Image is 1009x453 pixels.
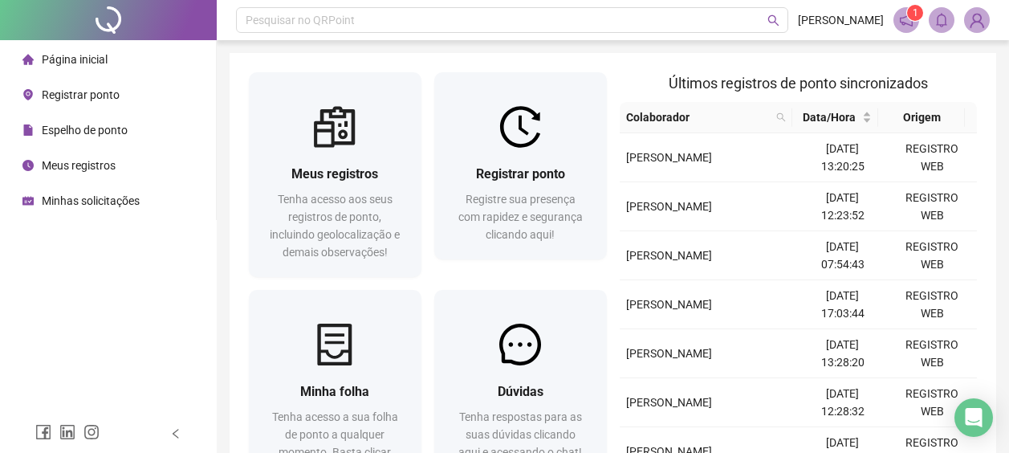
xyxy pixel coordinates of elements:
span: Data/Hora [799,108,860,126]
span: Meus registros [42,159,116,172]
th: Data/Hora [792,102,879,133]
span: [PERSON_NAME] [626,347,712,360]
td: REGISTRO WEB [888,329,977,378]
span: search [773,105,789,129]
span: 1 [913,7,918,18]
span: [PERSON_NAME] [626,298,712,311]
span: linkedin [59,424,75,440]
td: [DATE] 13:20:25 [798,133,887,182]
td: REGISTRO WEB [888,182,977,231]
span: [PERSON_NAME] [798,11,884,29]
span: [PERSON_NAME] [626,396,712,409]
span: schedule [22,195,34,206]
span: Colaborador [626,108,770,126]
td: [DATE] 12:23:52 [798,182,887,231]
td: [DATE] 13:28:20 [798,329,887,378]
span: instagram [83,424,100,440]
span: Registrar ponto [42,88,120,101]
span: home [22,54,34,65]
span: facebook [35,424,51,440]
span: Meus registros [291,166,378,182]
span: environment [22,89,34,100]
td: REGISTRO WEB [888,231,977,280]
a: Registrar pontoRegistre sua presença com rapidez e segurança clicando aqui! [434,72,607,259]
td: [DATE] 12:28:32 [798,378,887,427]
span: bell [934,13,949,27]
div: Open Intercom Messenger [954,398,993,437]
span: Minhas solicitações [42,194,140,207]
td: REGISTRO WEB [888,378,977,427]
span: Página inicial [42,53,108,66]
span: Registre sua presença com rapidez e segurança clicando aqui! [458,193,583,241]
span: clock-circle [22,160,34,171]
span: [PERSON_NAME] [626,151,712,164]
sup: 1 [907,5,923,21]
td: [DATE] 07:54:43 [798,231,887,280]
span: Últimos registros de ponto sincronizados [669,75,928,92]
span: [PERSON_NAME] [626,249,712,262]
span: search [767,14,779,27]
th: Origem [878,102,965,133]
span: left [170,428,181,439]
span: search [776,112,786,122]
img: 90663 [965,8,989,32]
td: REGISTRO WEB [888,280,977,329]
span: file [22,124,34,136]
span: Registrar ponto [476,166,565,182]
span: Espelho de ponto [42,124,128,137]
span: Minha folha [300,384,369,399]
td: REGISTRO WEB [888,133,977,182]
a: Meus registrosTenha acesso aos seus registros de ponto, incluindo geolocalização e demais observa... [249,72,421,277]
span: Dúvidas [498,384,543,399]
span: [PERSON_NAME] [626,200,712,213]
span: Tenha acesso aos seus registros de ponto, incluindo geolocalização e demais observações! [270,193,400,259]
span: notification [899,13,913,27]
td: [DATE] 17:03:44 [798,280,887,329]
